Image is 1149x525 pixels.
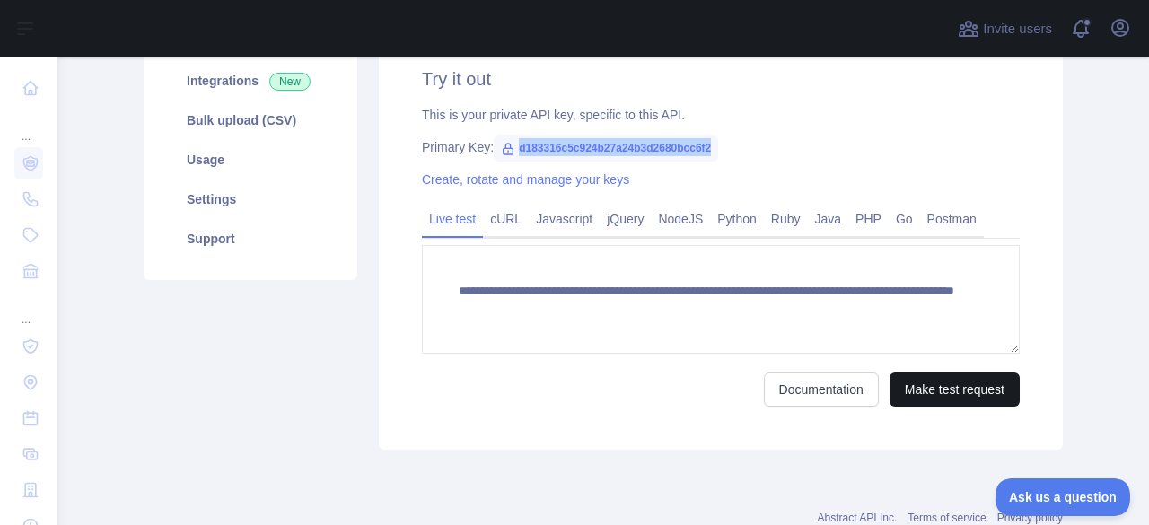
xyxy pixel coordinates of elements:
[165,101,336,140] a: Bulk upload (CSV)
[889,205,920,233] a: Go
[920,205,984,233] a: Postman
[996,478,1131,516] iframe: Toggle Customer Support
[165,140,336,179] a: Usage
[422,205,483,233] a: Live test
[818,512,898,524] a: Abstract API Inc.
[954,14,1056,43] button: Invite users
[269,73,311,91] span: New
[710,205,764,233] a: Python
[14,291,43,327] div: ...
[983,19,1052,39] span: Invite users
[494,135,718,162] span: d183316c5c924b27a24b3d2680bcc6f2
[890,372,1020,407] button: Make test request
[422,106,1020,124] div: This is your private API key, specific to this API.
[997,512,1063,524] a: Privacy policy
[165,61,336,101] a: Integrations New
[600,205,651,233] a: jQuery
[764,372,879,407] a: Documentation
[483,205,529,233] a: cURL
[165,179,336,219] a: Settings
[529,205,600,233] a: Javascript
[764,205,808,233] a: Ruby
[808,205,849,233] a: Java
[422,66,1020,92] h2: Try it out
[651,205,710,233] a: NodeJS
[848,205,889,233] a: PHP
[14,108,43,144] div: ...
[908,512,986,524] a: Terms of service
[422,172,629,187] a: Create, rotate and manage your keys
[422,138,1020,156] div: Primary Key:
[165,219,336,258] a: Support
